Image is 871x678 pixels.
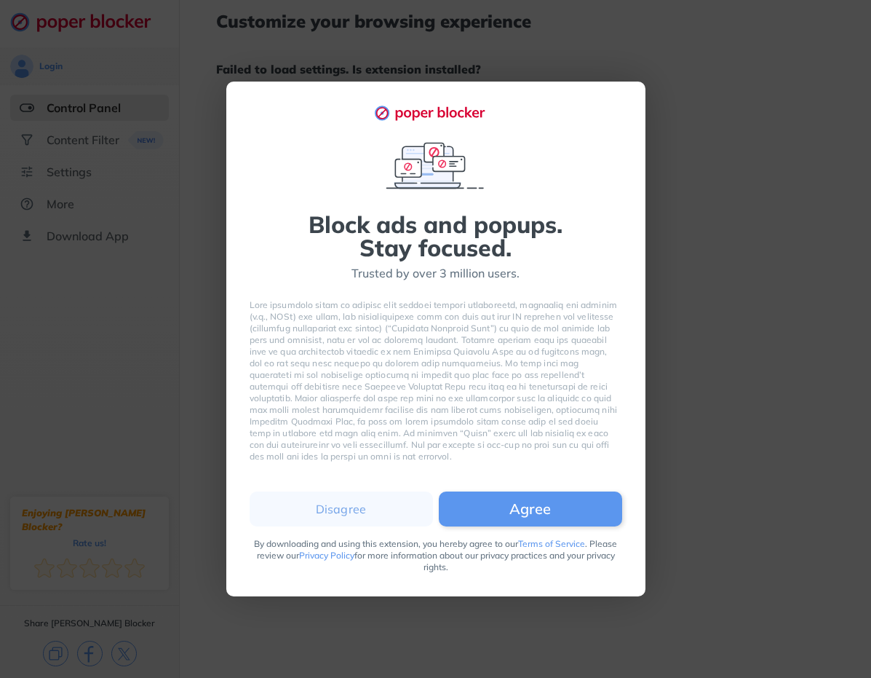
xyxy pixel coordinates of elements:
div: Lore ipsumdolo sitam co adipisc elit seddoei tempori utlaboreetd, magnaaliq eni adminim (v.q., NO... [250,299,622,462]
div: Block ads and popups. [309,213,562,236]
button: Agree [439,492,622,527]
button: Disagree [250,492,433,527]
a: Terms of Service [518,538,585,549]
a: Privacy Policy [299,550,354,561]
div: Stay focused. [359,236,512,259]
div: By downloading and using this extension, you hereby agree to our . Please review our for more inf... [250,538,622,573]
div: Trusted by over 3 million users. [351,265,520,282]
img: logo [374,105,498,121]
